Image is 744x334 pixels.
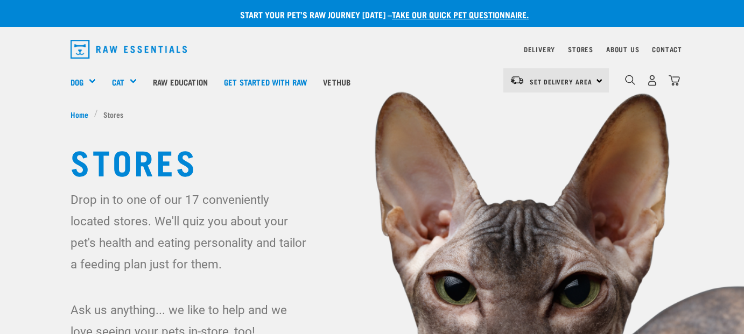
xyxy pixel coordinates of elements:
a: Contact [652,47,682,51]
span: Home [71,109,88,120]
nav: dropdown navigation [62,35,682,63]
a: Cat [112,76,124,88]
a: About Us [606,47,639,51]
img: home-icon@2x.png [669,75,680,86]
a: Stores [568,47,593,51]
img: user.png [647,75,658,86]
a: Delivery [524,47,555,51]
img: home-icon-1@2x.png [625,75,635,85]
a: Home [71,109,94,120]
a: Raw Education [145,60,216,103]
h1: Stores [71,141,673,180]
span: Set Delivery Area [530,80,592,83]
nav: breadcrumbs [71,109,673,120]
a: Vethub [315,60,359,103]
img: Raw Essentials Logo [71,40,187,59]
p: Drop in to one of our 17 conveniently located stores. We'll quiz you about your pet's health and ... [71,189,312,275]
a: take our quick pet questionnaire. [392,12,529,17]
a: Dog [71,76,83,88]
img: van-moving.png [510,75,524,85]
a: Get started with Raw [216,60,315,103]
